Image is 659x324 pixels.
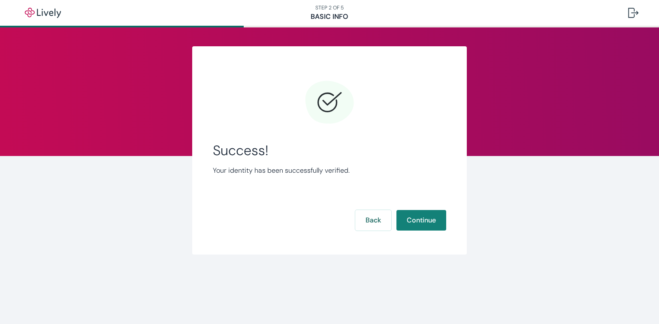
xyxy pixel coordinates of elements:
[19,8,67,18] img: Lively
[213,142,446,159] span: Success!
[621,3,645,23] button: Log out
[304,77,355,129] svg: Checkmark icon
[213,165,446,176] p: Your identity has been successfully verified.
[396,210,446,231] button: Continue
[355,210,391,231] button: Back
